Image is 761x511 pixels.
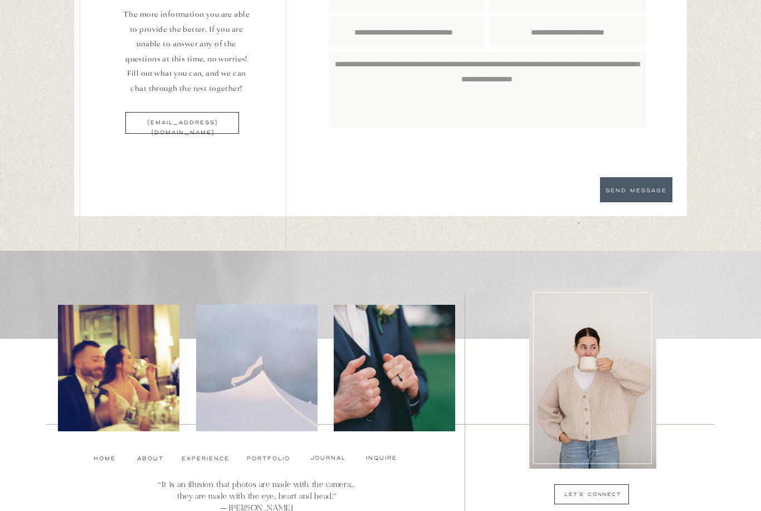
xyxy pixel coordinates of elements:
[92,454,117,463] a: Home
[137,454,162,463] a: About
[119,7,254,97] p: The more information you are able to provide the better. If you are unable to answer any of the q...
[182,454,228,463] a: experience
[306,454,350,463] a: Journal
[531,490,654,499] a: let's connect
[600,186,672,193] a: SEND MESSAGE
[362,454,401,463] a: Inquire
[247,454,289,463] a: Portfolio
[119,118,247,127] a: [EMAIL_ADDRESS][DOMAIN_NAME]
[153,479,361,499] h1: “It is an illusion that photos are made with the camera… they are made with the eye, heart and he...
